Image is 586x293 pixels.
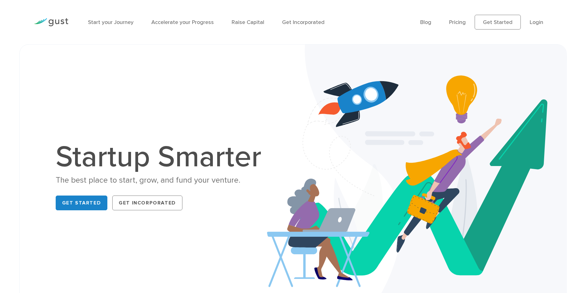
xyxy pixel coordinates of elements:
a: Get Incorporated [112,196,182,210]
a: Get Incorporated [282,19,325,26]
a: Accelerate your Progress [151,19,214,26]
h1: Startup Smarter [56,142,268,172]
a: Login [530,19,543,26]
a: Pricing [449,19,466,26]
img: Gust Logo [34,18,68,26]
a: Blog [420,19,431,26]
a: Get Started [56,196,108,210]
a: Raise Capital [232,19,264,26]
div: The best place to start, grow, and fund your venture. [56,175,268,186]
a: Start your Journey [88,19,134,26]
a: Get Started [475,15,521,30]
